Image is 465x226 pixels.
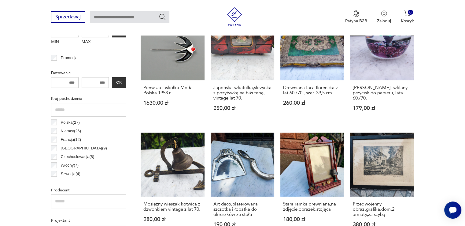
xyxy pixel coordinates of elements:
h3: Drewniana taca florencka z lat 60./70., szer. 39,5 cm. [283,85,341,96]
p: 1630,00 zł [143,100,201,106]
p: Włochy ( 7 ) [61,162,79,169]
a: Ikona medaluPatyna B2B [345,10,367,24]
button: Szukaj [159,13,166,21]
h3: Stara ramka drewniana,na zdjęcie,obrazek,stojąca [283,202,341,212]
button: Zaloguj [377,10,391,24]
a: Drewniana taca florencka z lat 60./70., szer. 39,5 cm.Drewniana taca florencka z lat 60./70., sze... [280,17,344,123]
iframe: Smartsupp widget button [444,202,461,219]
p: Szwecja ( 4 ) [61,171,80,177]
button: OK [112,77,126,88]
p: [GEOGRAPHIC_DATA] ( 3 ) [61,179,107,186]
h3: Przedwojenny obraz,grafika,dom,2 armaty,za szybą [353,202,411,217]
p: Projektant [51,217,126,224]
div: 0 [408,10,413,15]
a: Sprzedawaj [51,15,85,20]
h3: [PERSON_NAME], szklany przycisk do papieru, lata 60./70. [353,85,411,101]
button: Patyna B2B [345,10,367,24]
p: 250,00 zł [213,106,271,111]
p: Promocja [61,55,78,61]
p: Niemcy ( 26 ) [61,128,81,134]
p: Czechosłowacja ( 8 ) [61,153,94,160]
h3: Mosiężny wieszak kotwica z dzwonkiem vintage z lat 70. [143,202,201,212]
img: Ikona koszyka [404,10,410,17]
h3: Pierwsza jaskółka Moda Polska 1958 r [143,85,201,96]
img: Ikonka użytkownika [381,10,387,17]
p: 179,00 zł [353,106,411,111]
p: Zaloguj [377,18,391,24]
a: Pierwsza jaskółka Moda Polska 1958 rPierwsza jaskółka Moda Polska 1958 r1630,00 zł [141,17,204,123]
img: Patyna - sklep z meblami i dekoracjami vintage [225,7,244,26]
p: Datowanie [51,70,126,76]
label: MAX [82,37,109,47]
label: MIN [51,37,79,47]
h3: Japońska szkatułka,skrzynka z pozytywką na biżuterię, vintage lat 70. [213,85,271,101]
p: Producent [51,187,126,194]
a: Japońska szkatułka,skrzynka z pozytywką na biżuterię, vintage lat 70.Japońska szkatułka,skrzynka ... [211,17,274,123]
p: 280,00 zł [143,217,201,222]
p: [GEOGRAPHIC_DATA] ( 9 ) [61,145,107,152]
p: Francja ( 12 ) [61,136,81,143]
button: 0Koszyk [401,10,414,24]
img: Ikona medalu [353,10,359,17]
p: 180,00 zł [283,217,341,222]
p: Patyna B2B [345,18,367,24]
p: Koszyk [401,18,414,24]
p: 260,00 zł [283,100,341,106]
p: Kraj pochodzenia [51,95,126,102]
p: Polska ( 27 ) [61,119,80,126]
h3: Art deco,platerowana szczotka i łopatka do okruszków ze stołu [213,202,271,217]
button: Sprzedawaj [51,11,85,23]
a: Murano, szklany przycisk do papieru, lata 60./70.[PERSON_NAME], szklany przycisk do papieru, lata... [350,17,414,123]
